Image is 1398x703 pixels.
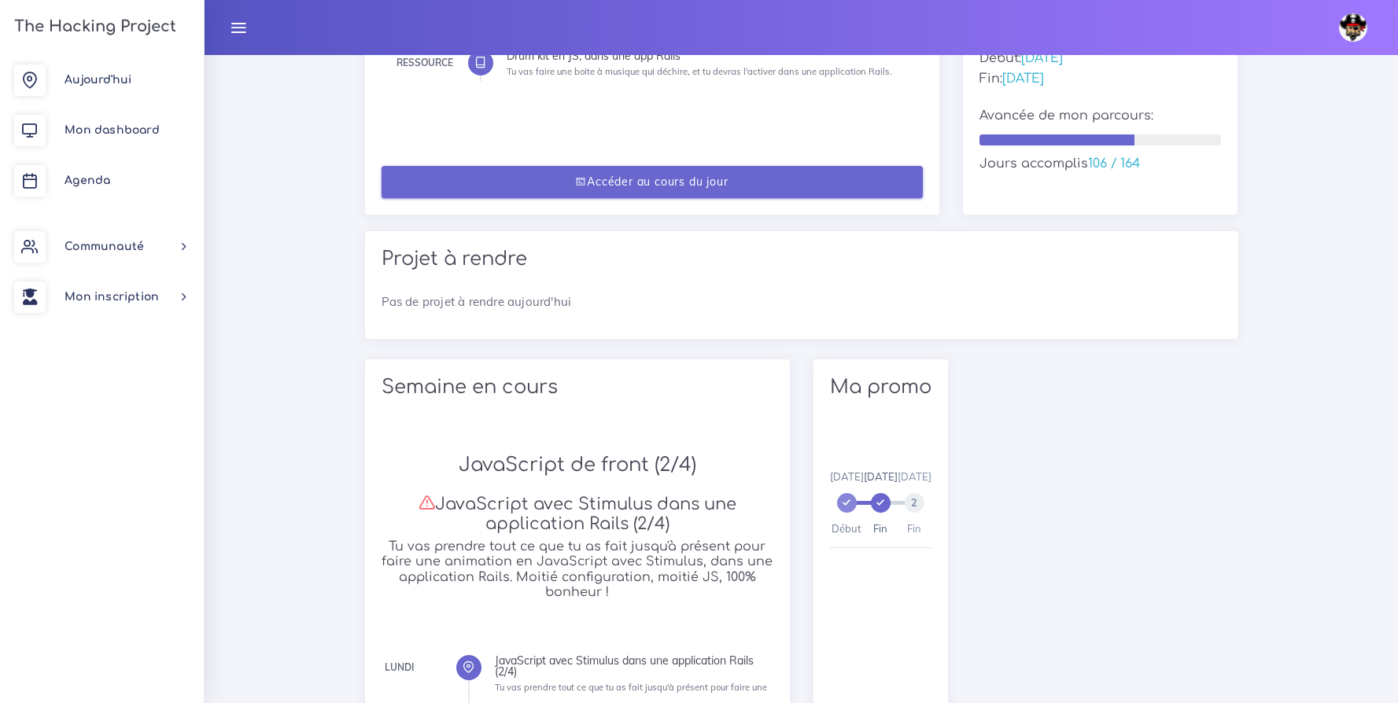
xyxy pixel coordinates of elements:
small: Tu vas faire une boite à musique qui déchire, et tu devras l'activer dans une application Rails. [507,66,892,77]
h5: Jours accomplis [979,156,1222,171]
span: [DATE] [864,470,898,483]
span: Fin [907,522,921,535]
span: Communauté [65,241,144,252]
h3: JavaScript avec Stimulus dans une application Rails (2/4) [382,494,773,535]
img: avatar [1339,13,1367,42]
span: 1 [871,493,891,513]
h2: Ma promo [830,376,931,399]
div: Drum kit en JS, dans une app Rails [507,50,911,61]
div: Ressource [397,54,453,72]
h2: Semaine en cours [382,376,773,399]
span: Mon dashboard [65,124,160,136]
h3: The Hacking Project [9,18,176,35]
span: [DATE] [1021,51,1063,65]
span: 2 [905,493,924,513]
div: Lundi [385,659,414,676]
span: Début [832,522,861,535]
span: 106 / 164 [1088,156,1140,171]
span: [DATE] [898,470,931,483]
span: Fin [873,522,887,535]
h5: Tu vas prendre tout ce que tu as fait jusqu'à présent pour faire une animation en JavaScript avec... [382,539,773,600]
h2: JavaScript de front (2/4) [382,454,773,477]
div: JavaScript avec Stimulus dans une application Rails (2/4) [495,655,773,677]
span: Aujourd'hui [65,74,131,86]
p: Pas de projet à rendre aujourd'hui [382,293,1222,311]
span: [DATE] [830,470,864,483]
span: [DATE] [1002,72,1044,86]
h5: Avancée de mon parcours: [979,109,1222,123]
a: Accéder au cours du jour [382,166,923,198]
h5: Fin: [979,72,1222,86]
h5: Début: [979,51,1222,66]
span: 0 [837,493,857,513]
span: Mon inscription [65,291,159,303]
h2: Projet à rendre [382,248,1222,271]
span: Agenda [65,175,110,186]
